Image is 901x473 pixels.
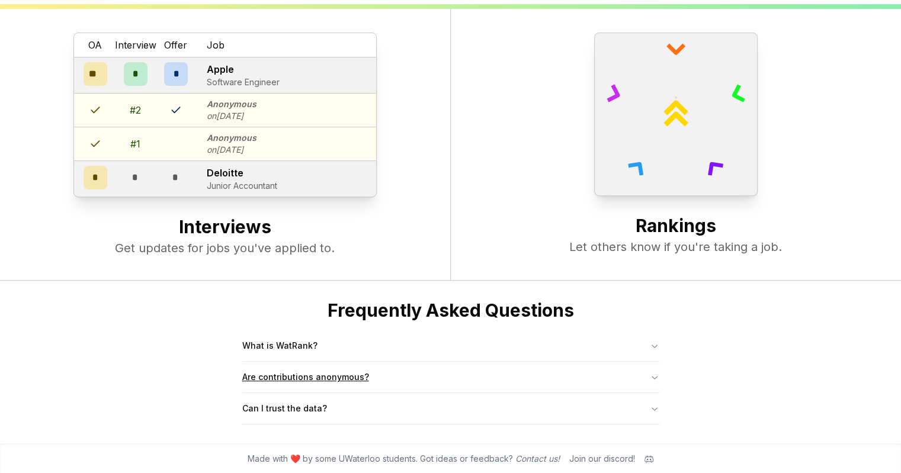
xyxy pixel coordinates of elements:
[207,180,277,192] p: Junior Accountant
[24,216,427,240] h2: Interviews
[207,76,280,88] p: Software Engineer
[207,38,225,52] span: Job
[164,38,187,52] span: Offer
[207,166,277,180] p: Deloitte
[242,362,659,392] button: Are contributions anonymous?
[24,240,427,256] p: Get updates for jobs you've applied to.
[242,330,659,361] button: What is WatRank?
[207,62,280,76] p: Apple
[115,38,156,52] span: Interview
[515,453,560,464] a: Contact us!
[474,239,878,255] p: Let others know if you're taking a job.
[207,110,256,122] p: on [DATE]
[569,453,635,465] div: Join our discord!
[130,103,141,117] div: # 2
[207,132,256,144] p: Anonymous
[207,98,256,110] p: Anonymous
[88,38,102,52] span: OA
[130,137,140,151] div: # 1
[242,300,659,321] h2: Frequently Asked Questions
[242,393,659,424] button: Can I trust the data?
[474,215,878,239] h2: Rankings
[207,144,256,156] p: on [DATE]
[248,453,560,465] span: Made with ❤️ by some UWaterloo students. Got ideas or feedback?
